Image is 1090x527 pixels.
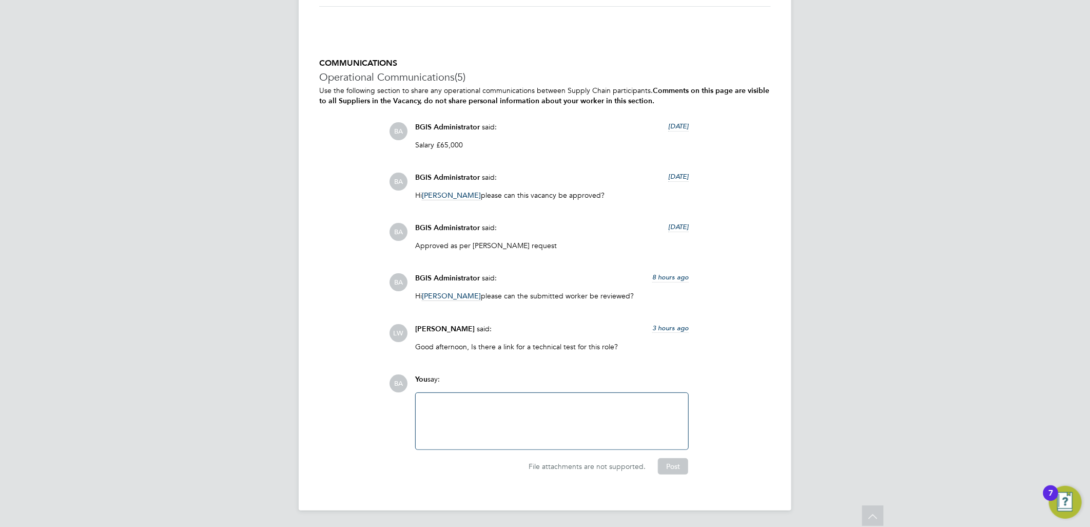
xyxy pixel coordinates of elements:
div: say: [415,374,689,392]
p: Salary £65,000 [415,140,689,149]
p: Approved as per [PERSON_NAME] request [415,241,689,250]
span: BA [390,374,407,392]
span: [DATE] [668,122,689,130]
p: Hi please can this vacancy be approved? [415,191,689,200]
span: [PERSON_NAME] [422,291,481,301]
span: said: [482,173,497,182]
span: [PERSON_NAME] [415,325,475,333]
span: You [415,375,427,384]
h3: Operational Communications [319,70,771,84]
b: Comments on this page are visible to all Suppliers in the Vacancy, do not share personal informat... [319,86,769,105]
button: Open Resource Center, 7 new notifications [1049,486,1082,519]
span: BGIS Administrator [415,173,480,182]
span: File attachments are not supported. [529,462,646,471]
span: said: [482,223,497,232]
h5: COMMUNICATIONS [319,58,771,69]
p: Good afternoon, Is there a link for a technical test for this role? [415,342,689,351]
span: 3 hours ago [652,324,689,332]
span: [PERSON_NAME] [422,191,481,200]
p: Use the following section to share any operational communications between Supply Chain participants. [319,86,771,105]
span: BA [390,273,407,291]
span: BA [390,223,407,241]
span: BA [390,122,407,140]
p: Hi please can the submitted worker be reviewed? [415,291,689,300]
div: 7 [1048,493,1053,506]
span: said: [482,273,497,283]
span: BGIS Administrator [415,123,480,131]
span: [DATE] [668,222,689,231]
span: 8 hours ago [652,273,689,281]
span: LW [390,324,407,342]
span: [DATE] [668,172,689,181]
span: (5) [455,70,465,84]
span: BGIS Administrator [415,274,480,283]
span: said: [482,122,497,131]
span: BA [390,173,407,191]
button: Post [658,458,688,475]
span: said: [477,324,492,333]
span: BGIS Administrator [415,223,480,232]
